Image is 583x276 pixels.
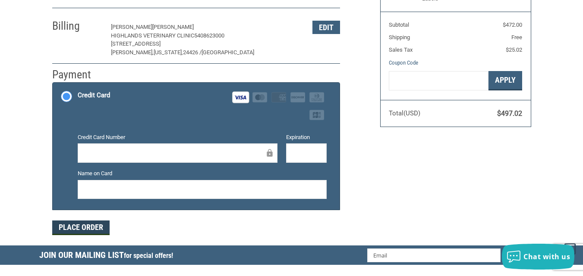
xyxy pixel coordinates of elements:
span: $497.02 [497,109,522,118]
span: $25.02 [506,47,522,53]
span: $472.00 [503,22,522,28]
input: Gift Certificate or Coupon Code [389,71,488,90]
label: Name on Card [78,169,327,178]
button: Chat with us [502,244,574,270]
span: [US_STATE], [154,49,183,56]
button: Place Order [52,220,110,235]
span: [STREET_ADDRESS] [111,40,161,47]
a: Coupon Code [389,59,418,66]
span: Subtotal [389,22,409,28]
span: 5408623000 [194,32,224,39]
span: [PERSON_NAME], [111,49,154,56]
button: Apply [488,71,522,90]
span: 24426 / [183,49,202,56]
label: Credit Card Number [78,133,277,142]
span: HIGHLANDS VETERINARY CLINIC [111,32,194,39]
h2: Payment [52,68,103,82]
span: [GEOGRAPHIC_DATA] [202,49,254,56]
span: Shipping [389,34,410,40]
span: for special offers! [124,251,173,260]
input: Email [367,248,501,262]
div: Credit Card [78,88,110,102]
button: Edit [312,21,340,34]
span: [PERSON_NAME] [111,24,152,30]
span: Chat with us [523,252,570,261]
h5: Join Our Mailing List [39,245,177,267]
span: Sales Tax [389,47,413,53]
h2: Billing [52,19,103,33]
span: Total (USD) [389,109,420,117]
span: Free [511,34,522,40]
span: [PERSON_NAME] [152,24,194,30]
label: Expiration [286,133,327,142]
